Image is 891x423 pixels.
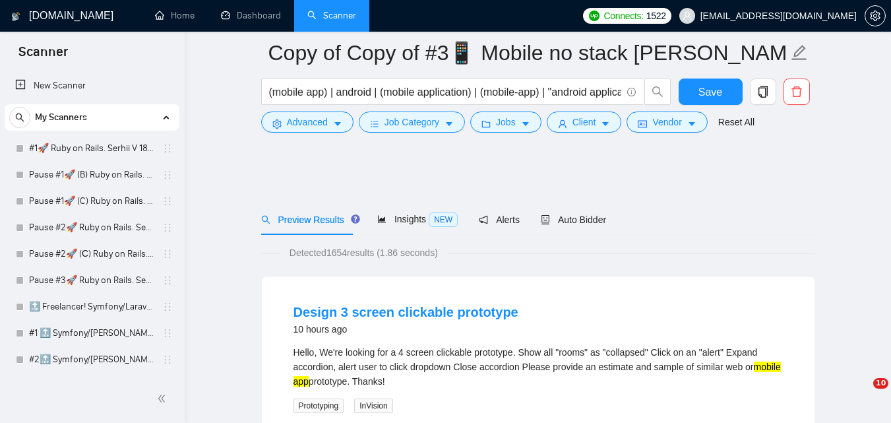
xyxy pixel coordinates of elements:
span: Save [698,84,722,100]
li: New Scanner [5,73,179,99]
button: search [644,79,671,105]
mark: mobile [754,362,781,372]
span: holder [162,222,173,233]
input: Scanner name... [268,36,788,69]
button: setting [865,5,886,26]
button: idcardVendorcaret-down [627,112,707,133]
span: copy [751,86,776,98]
input: Search Freelance Jobs... [269,84,621,100]
a: New Scanner [15,73,169,99]
span: user [683,11,692,20]
a: 🔝 Freelancer! Symfony/Laravel [PERSON_NAME] 15/03 CoverLetter changed [29,294,154,320]
button: search [9,107,30,128]
a: searchScanner [307,10,356,21]
span: search [645,86,670,98]
span: holder [162,275,173,286]
a: setting [865,11,886,21]
span: Preview Results [261,214,356,225]
span: area-chart [377,214,386,224]
a: Design 3 screen clickable prototype [293,305,518,319]
a: Pause #3🚀 Ruby on Rails. Serhii V 18/03 [29,267,154,294]
a: Reset All [718,115,754,129]
button: folderJobscaret-down [470,112,541,133]
span: 10 [873,378,888,389]
a: dashboardDashboard [221,10,281,21]
span: double-left [157,392,170,405]
div: Hello, We're looking for a 4 screen clickable prototype. Show all "rooms" as "collapsed" Click on... [293,345,783,389]
span: caret-down [687,119,696,129]
span: search [10,113,30,122]
span: search [261,215,270,224]
span: Detected 1654 results (1.86 seconds) [280,245,447,260]
span: robot [541,215,550,224]
a: #1 🔝 Symfony/[PERSON_NAME] (Viktoriia) [29,320,154,346]
button: barsJob Categorycaret-down [359,112,465,133]
button: copy [750,79,776,105]
span: holder [162,196,173,207]
span: caret-down [333,119,342,129]
a: #2 🔝 Symfony/[PERSON_NAME] 01/07 / Another categories [29,373,154,399]
span: bars [370,119,379,129]
button: Save [679,79,743,105]
span: user [558,119,567,129]
a: #1🚀 Ruby on Rails. Serhii V 18/03 [29,135,154,162]
span: caret-down [521,119,530,129]
span: Connects: [603,9,643,23]
a: Pause #2🚀 Ruby on Rails. Serhii V 18/03 [29,214,154,241]
a: homeHome [155,10,195,21]
a: Pause #2🚀 (С) Ruby on Rails. Serhii V 18/03 [29,241,154,267]
span: 1522 [646,9,666,23]
span: holder [162,354,173,365]
button: userClientcaret-down [547,112,622,133]
span: holder [162,170,173,180]
span: My Scanners [35,104,87,131]
span: Advanced [287,115,328,129]
span: InVision [354,399,392,413]
span: delete [784,86,809,98]
span: NEW [429,212,458,227]
span: Jobs [496,115,516,129]
span: caret-down [445,119,454,129]
span: setting [865,11,885,21]
div: Tooltip anchor [350,213,361,225]
span: idcard [638,119,647,129]
span: Auto Bidder [541,214,606,225]
div: 10 hours ago [293,321,518,337]
button: settingAdvancedcaret-down [261,112,353,133]
iframe: Intercom live chat [846,378,878,410]
mark: app [293,376,309,387]
span: Client [572,115,596,129]
span: Prototyping [293,399,344,413]
span: Vendor [652,115,681,129]
span: holder [162,249,173,259]
span: holder [162,143,173,154]
span: Insights [377,214,458,224]
span: Alerts [479,214,520,225]
span: Scanner [8,42,78,70]
span: setting [272,119,282,129]
button: delete [783,79,810,105]
span: Job Category [384,115,439,129]
span: info-circle [627,88,636,96]
a: Pause #1🚀 (C) Ruby on Rails. Serhii V 18/03 [29,188,154,214]
span: caret-down [601,119,610,129]
span: folder [481,119,491,129]
a: #2🔝 Symfony/[PERSON_NAME] 28/06 & 01/07 CoverLetter changed+10/07 P.S. added [29,346,154,373]
img: upwork-logo.png [589,11,599,21]
img: logo [11,6,20,27]
span: edit [791,44,808,61]
a: Pause #1🚀 (B) Ruby on Rails. Serhii V 18/03 [29,162,154,188]
span: holder [162,302,173,312]
span: notification [479,215,488,224]
span: holder [162,328,173,339]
